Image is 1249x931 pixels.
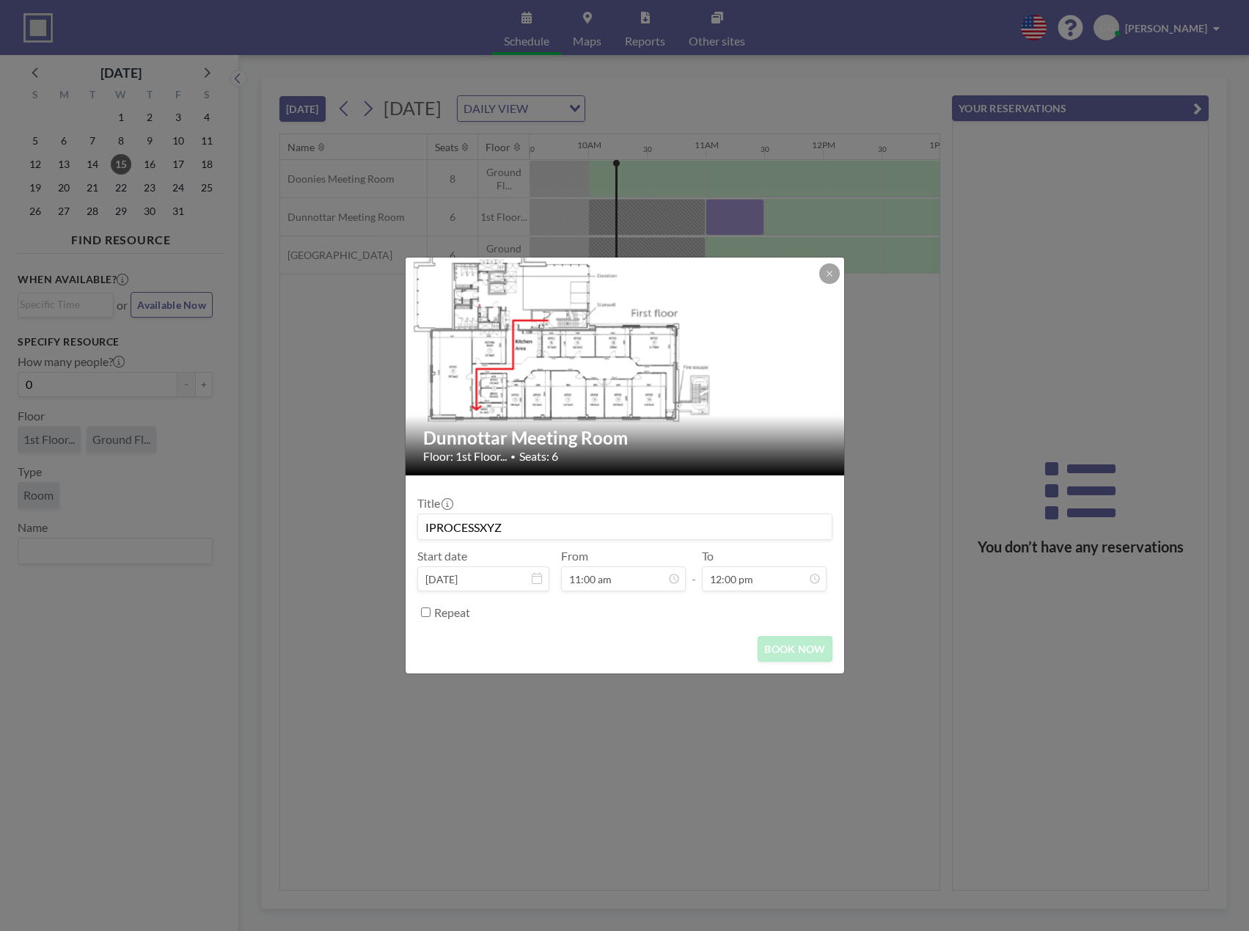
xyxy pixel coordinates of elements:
span: • [510,451,516,462]
label: From [561,549,588,563]
label: Title [417,496,452,511]
span: Seats: 6 [519,449,558,464]
span: Floor: 1st Floor... [423,449,507,464]
h2: Dunnottar Meeting Room [423,427,828,449]
input: Gemma's reservation [418,514,832,539]
img: 537.png [406,243,846,490]
label: To [702,549,714,563]
label: Start date [417,549,467,563]
label: Repeat [434,605,470,620]
button: BOOK NOW [758,636,832,662]
span: - [692,554,696,586]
